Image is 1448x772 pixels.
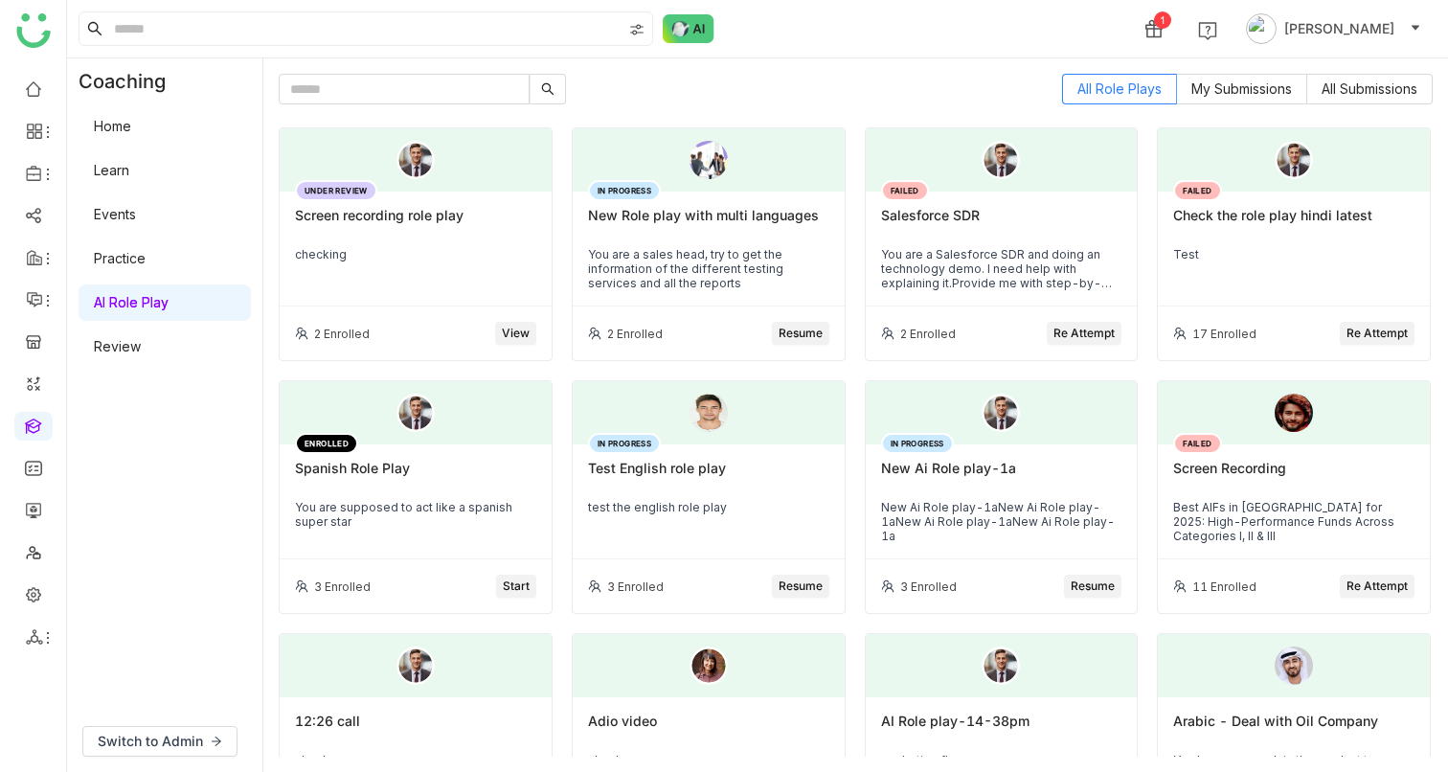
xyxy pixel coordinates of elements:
[1192,327,1256,341] div: 17 Enrolled
[881,207,1122,239] div: Salesforce SDR
[314,579,371,594] div: 3 Enrolled
[67,58,194,104] div: Coaching
[1173,180,1221,201] div: FAILED
[295,180,377,201] div: UNDER REVIEW
[98,731,203,752] span: Switch to Admin
[690,394,728,432] img: 68930212d8d78f14571aeecf
[396,141,435,179] img: male.png
[1053,325,1115,343] span: Re Attempt
[1346,578,1408,596] span: Re Attempt
[1242,13,1425,44] button: [PERSON_NAME]
[1322,80,1417,97] span: All Submissions
[1191,80,1292,97] span: My Submissions
[94,250,146,266] a: Practice
[295,207,536,239] div: Screen recording role play
[503,578,530,596] span: Start
[881,247,1122,290] div: You are a Salesforce SDR and doing an technology demo. I need help with explaining it.Provide me ...
[94,294,169,310] a: AI Role Play
[1275,647,1313,685] img: 689c4d09a2c09d0bea1c05ba
[779,578,823,596] span: Resume
[881,753,1122,767] div: marketing flow
[1284,18,1394,39] span: [PERSON_NAME]
[982,141,1020,179] img: young_male.png
[295,460,536,492] div: Spanish Role Play
[588,500,829,514] div: test the english role play
[295,713,536,745] div: 12:26 call
[502,325,530,343] span: View
[295,753,536,767] div: check
[1192,579,1256,594] div: 11 Enrolled
[663,14,714,43] img: ask-buddy-normal.svg
[588,433,661,454] div: IN PROGRESS
[1173,460,1414,492] div: Screen Recording
[779,325,823,343] span: Resume
[495,322,536,345] button: View
[881,460,1122,492] div: New Ai Role play-1a
[82,726,238,757] button: Switch to Admin
[94,162,129,178] a: Learn
[1154,11,1171,29] div: 1
[772,322,829,345] button: Resume
[1346,325,1408,343] span: Re Attempt
[1047,322,1121,345] button: Re Attempt
[94,338,141,354] a: Review
[881,433,954,454] div: IN PROGRESS
[1173,500,1414,543] div: Best AIFs in [GEOGRAPHIC_DATA] for 2025: High-Performance Funds Across Categories I, II & III
[1275,141,1313,179] img: male.png
[1173,433,1221,454] div: FAILED
[1173,207,1414,239] div: Check the role play hindi latest
[588,713,829,745] div: Adio video
[1246,13,1277,44] img: avatar
[982,394,1020,432] img: male.png
[1198,21,1217,40] img: help.svg
[1077,80,1162,97] span: All Role Plays
[900,327,956,341] div: 2 Enrolled
[900,579,957,594] div: 3 Enrolled
[1064,575,1121,598] button: Resume
[94,118,131,134] a: Home
[1340,575,1414,598] button: Re Attempt
[982,647,1020,685] img: male.png
[588,460,829,492] div: Test English role play
[881,180,929,201] div: FAILED
[1173,247,1414,261] div: Test
[295,433,358,454] div: ENROLLED
[496,575,536,598] button: Start
[588,753,829,767] div: check
[881,713,1122,745] div: AI Role play-14-38pm
[1275,394,1313,432] img: 6891e6b463e656570aba9a5a
[314,327,370,341] div: 2 Enrolled
[588,207,829,239] div: New Role play with multi languages
[396,647,435,685] img: male.png
[295,247,536,261] div: checking
[588,247,829,290] div: You are a sales head, try to get the information of the different testing services and all the re...
[94,206,136,222] a: Events
[1340,322,1414,345] button: Re Attempt
[690,647,728,685] img: female.png
[607,327,663,341] div: 2 Enrolled
[295,500,536,529] div: You are supposed to act like a spanish super star
[16,13,51,48] img: logo
[1173,713,1414,745] div: Arabic - Deal with Oil Company
[629,22,645,37] img: search-type.svg
[1071,578,1115,596] span: Resume
[396,394,435,432] img: male.png
[588,180,661,201] div: IN PROGRESS
[607,579,664,594] div: 3 Enrolled
[881,500,1122,543] div: New Ai Role play-1aNew Ai Role play-1aNew Ai Role play-1aNew Ai Role play-1a
[772,575,829,598] button: Resume
[690,141,728,179] img: 68c94f1052e66838b9518aed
